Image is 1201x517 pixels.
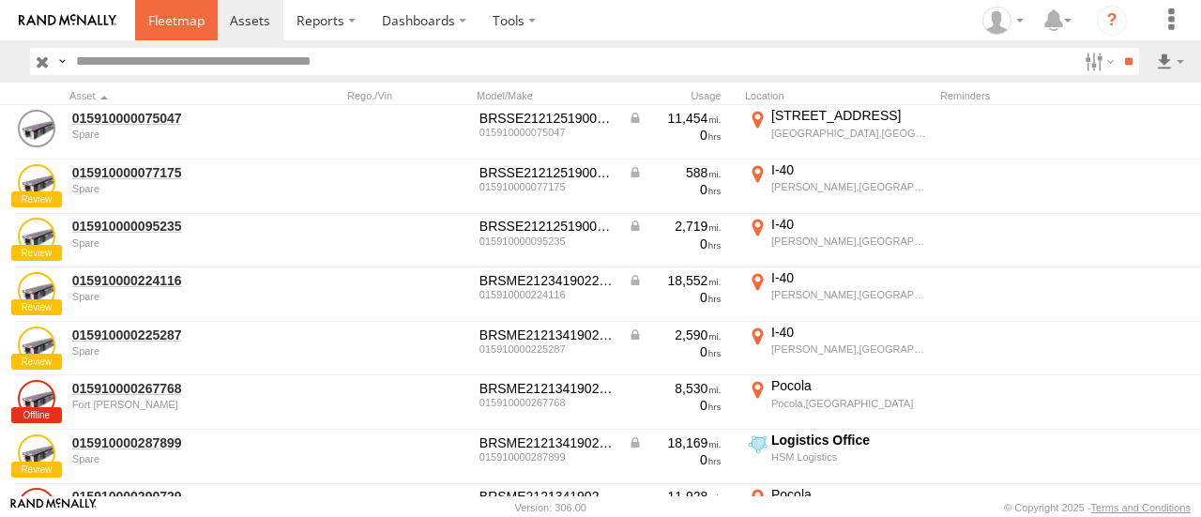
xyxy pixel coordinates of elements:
[771,216,930,233] div: I-40
[479,343,615,355] div: 015910000225287
[771,342,930,356] div: [PERSON_NAME],[GEOGRAPHIC_DATA]
[72,129,254,140] div: undefined
[18,164,55,202] a: View Asset Details
[628,397,722,414] div: 0
[72,434,254,451] a: 015910000287899
[18,218,55,255] a: View Asset Details
[771,397,930,410] div: Pocola,[GEOGRAPHIC_DATA]
[18,380,55,418] a: View Asset Details
[940,89,1081,102] div: Reminders
[479,181,615,192] div: 015910000077175
[745,269,933,320] label: Click to View Current Location
[771,450,930,464] div: HSM Logistics
[771,235,930,248] div: [PERSON_NAME],[GEOGRAPHIC_DATA]
[976,7,1030,35] div: Doug Whiteside
[1077,48,1117,75] label: Search Filter Options
[628,343,722,360] div: 0
[479,289,615,300] div: 015910000224116
[18,272,55,310] a: View Asset Details
[628,289,722,306] div: 0
[347,89,469,102] div: Rego./Vin
[745,377,933,428] label: Click to View Current Location
[72,183,254,194] div: undefined
[1097,6,1127,36] i: ?
[72,218,254,235] a: 015910000095235
[771,324,930,341] div: I-40
[72,110,254,127] a: 015910000075047
[18,434,55,472] a: View Asset Details
[72,164,254,181] a: 015910000077175
[479,397,615,408] div: 015910000267768
[479,110,615,127] div: BRSSE21212519006850
[72,272,254,289] a: 015910000224116
[628,164,722,181] div: Data from Vehicle CANbus
[628,181,722,198] div: 0
[771,486,930,503] div: Pocola
[72,345,254,357] div: undefined
[771,269,930,286] div: I-40
[745,432,933,482] label: Click to View Current Location
[69,89,257,102] div: Click to Sort
[479,380,615,397] div: BRSME21213419023290
[628,127,722,144] div: 0
[72,453,254,464] div: undefined
[477,89,617,102] div: Model/Make
[628,218,722,235] div: Data from Vehicle CANbus
[771,161,930,178] div: I-40
[628,110,722,127] div: Data from Vehicle CANbus
[1091,502,1191,513] a: Terms and Conditions
[72,488,254,505] a: 015910000290729
[72,399,254,410] div: undefined
[628,488,722,505] div: 11,928
[479,488,615,505] div: BRSME21213419026809
[479,272,615,289] div: BRSME2123419022880
[72,291,254,302] div: undefined
[745,324,933,374] label: Click to View Current Location
[628,380,722,397] div: 8,530
[72,327,254,343] a: 015910000225287
[745,161,933,212] label: Click to View Current Location
[18,110,55,147] a: View Asset Details
[19,14,116,27] img: rand-logo.svg
[745,107,933,158] label: Click to View Current Location
[628,327,722,343] div: Data from Vehicle CANbus
[479,327,615,343] div: BRSME21213419025871
[479,127,615,138] div: 015910000075047
[1154,48,1186,75] label: Export results as...
[771,377,930,394] div: Pocola
[771,180,930,193] div: [PERSON_NAME],[GEOGRAPHIC_DATA]
[625,89,737,102] div: Usage
[72,237,254,249] div: undefined
[72,380,254,397] a: 015910000267768
[1004,502,1191,513] div: © Copyright 2025 -
[771,107,930,124] div: [STREET_ADDRESS]
[628,236,722,252] div: 0
[54,48,69,75] label: Search Query
[10,498,97,517] a: Visit our Website
[771,432,930,449] div: Logistics Office
[771,288,930,301] div: [PERSON_NAME],[GEOGRAPHIC_DATA]
[628,451,722,468] div: 0
[479,434,615,451] div: BRSME21213419026199
[628,272,722,289] div: Data from Vehicle CANbus
[745,89,933,102] div: Location
[479,218,615,235] div: BRSSE21212519007751
[771,127,930,140] div: [GEOGRAPHIC_DATA],[GEOGRAPHIC_DATA]
[745,216,933,266] label: Click to View Current Location
[18,327,55,364] a: View Asset Details
[628,434,722,451] div: Data from Vehicle CANbus
[515,502,586,513] div: Version: 306.00
[479,164,615,181] div: BRSSE21212519007107
[479,236,615,247] div: 015910000095235
[479,451,615,463] div: 015910000287899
